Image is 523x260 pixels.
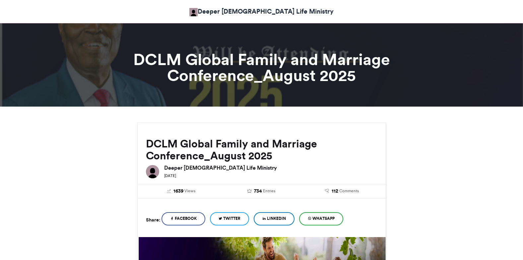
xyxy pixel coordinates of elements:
a: Twitter [210,212,249,225]
a: 112 Comments [307,188,377,195]
h2: DCLM Global Family and Marriage Conference_August 2025 [146,138,377,162]
a: 1639 Views [146,188,217,195]
a: Facebook [162,212,205,225]
a: WhatsApp [299,212,343,225]
span: 112 [332,188,338,195]
img: Obafemi Bello [189,8,198,16]
span: Comments [339,188,359,194]
h1: DCLM Global Family and Marriage Conference_August 2025 [78,51,446,83]
a: Deeper [DEMOGRAPHIC_DATA] Life Ministry [189,7,334,16]
span: Facebook [175,216,197,221]
span: 1639 [173,188,183,195]
span: Twitter [223,216,240,221]
small: [DATE] [164,173,176,178]
span: 734 [254,188,262,195]
span: Entries [263,188,275,194]
span: LinkedIn [267,216,286,221]
h5: Share: [146,216,160,224]
a: LinkedIn [254,212,294,225]
a: 734 Entries [226,188,297,195]
span: WhatsApp [312,216,335,221]
h6: Deeper [DEMOGRAPHIC_DATA] Life Ministry [164,165,377,170]
span: Views [184,188,195,194]
img: Deeper Christian Life Ministry [146,165,159,178]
